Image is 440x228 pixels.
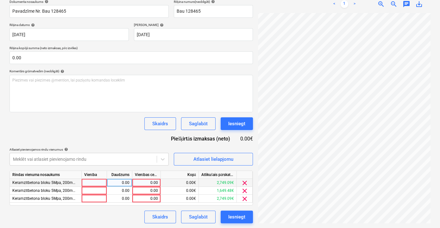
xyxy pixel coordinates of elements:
[9,46,253,51] p: Rēķina kopējā summa (neto izmaksas, pēc izvēles)
[174,153,253,166] button: Atlasiet lielapjomu
[161,179,199,187] div: 0.00€
[134,23,253,27] div: [PERSON_NAME]
[341,0,348,8] a: Page 1 is your current page
[110,179,129,187] div: 0.00
[9,5,169,18] input: Dokumenta nosaukums
[110,195,129,203] div: 0.00
[9,147,169,152] div: Atlasiet pievienojamos rindu vienumus
[12,188,87,193] span: Keramzītbetona bloku 5Mpa, 200mm mūris
[228,120,245,128] div: Iesniegt
[30,23,35,27] span: help
[241,179,248,187] span: clear
[144,117,176,130] button: Skaidrs
[193,155,233,163] div: Atlasiet lielapjomu
[199,187,237,195] div: 1,649.48€
[241,187,248,195] span: clear
[181,117,216,130] button: Saglabāt
[161,195,199,203] div: 0.00€
[330,0,338,8] a: Previous page
[351,0,358,8] a: Next page
[152,120,168,128] div: Skaidrs
[9,69,253,73] div: Komentārs grāmatvedim (neobligāti)
[159,23,164,27] span: help
[110,187,129,195] div: 0.00
[134,28,253,41] input: Izpildes datums nav norādīts
[199,171,237,179] div: Atlikušais pārskatītais budžets
[132,171,161,179] div: Vienības cena
[144,211,176,223] button: Skaidrs
[161,187,199,195] div: 0.00€
[9,23,129,27] div: Rēķina datums
[135,195,158,203] div: 0.00
[199,179,237,187] div: 2,749.09€
[377,0,385,8] span: zoom_in
[199,195,237,203] div: 2,749.09€
[240,135,253,142] div: 0.00€
[9,51,253,64] input: Rēķina kopējā summa (neto izmaksas, pēc izvēles)
[9,28,129,41] input: Rēķina datums nav norādīts
[135,179,158,187] div: 0.00
[135,187,158,195] div: 0.00
[241,195,248,203] span: clear
[189,213,208,221] div: Saglabāt
[403,0,410,8] span: chat
[189,120,208,128] div: Saglabāt
[166,135,240,142] div: Piešķirtās izmaksas (neto)
[12,196,87,201] span: Keramzītbetona bloku 5Mpa, 200mm mūris
[152,213,168,221] div: Skaidrs
[174,5,253,18] input: Rēķina numurs
[12,180,87,185] span: Keramzītbetona bloku 5Mpa, 200mm mūris
[82,171,107,179] div: Vienība
[107,171,132,179] div: Daudzums
[221,211,253,223] button: Iesniegt
[181,211,216,223] button: Saglabāt
[59,69,64,73] span: help
[415,0,423,8] span: save_alt
[228,213,245,221] div: Iesniegt
[63,147,68,151] span: help
[390,0,398,8] span: zoom_out
[221,117,253,130] button: Iesniegt
[10,171,82,179] div: Rindas vienuma nosaukums
[161,171,199,179] div: Kopā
